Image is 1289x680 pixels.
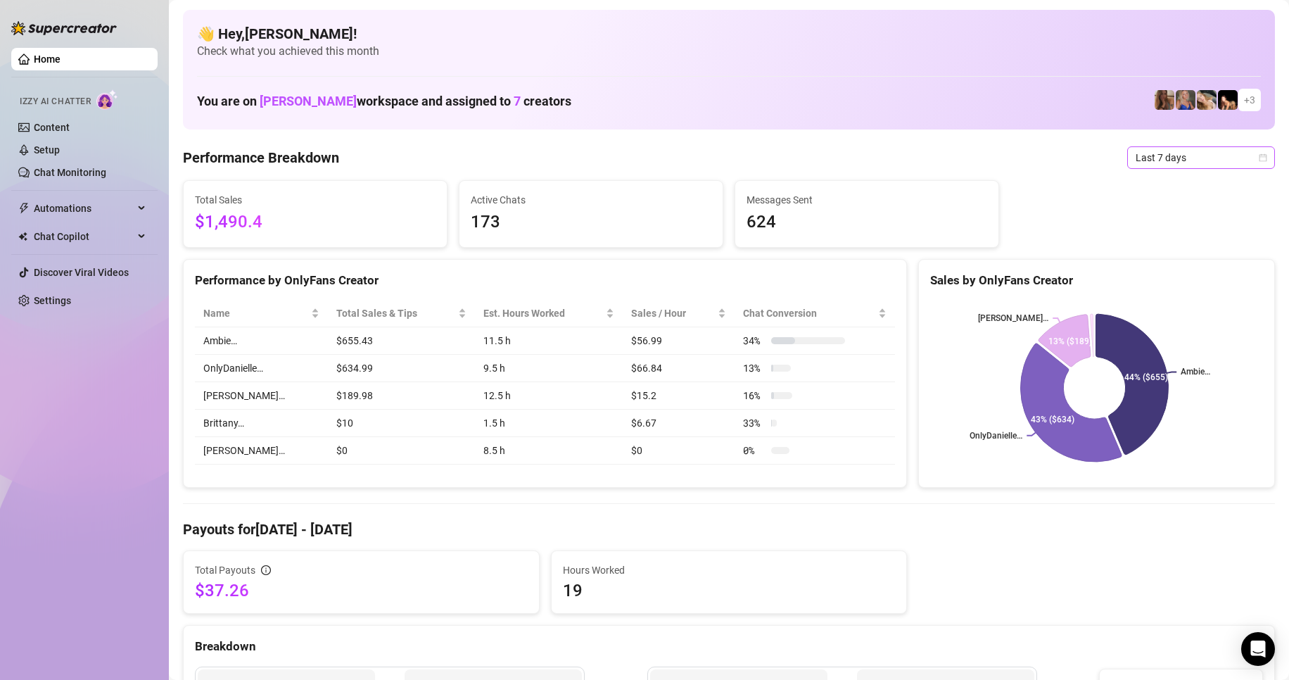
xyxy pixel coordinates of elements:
span: 33 % [743,415,766,431]
td: $56.99 [623,327,735,355]
span: calendar [1259,153,1267,162]
span: Total Sales [195,192,436,208]
h4: 👋 Hey, [PERSON_NAME] ! [197,24,1261,44]
span: Check what you achieved this month [197,44,1261,59]
td: 9.5 h [475,355,623,382]
span: Messages Sent [747,192,987,208]
span: 0 % [743,443,766,458]
img: logo-BBDzfeDw.svg [11,21,117,35]
img: OnlyDanielle [1197,90,1217,110]
td: Brittany️‍… [195,410,328,437]
span: 19 [563,579,896,602]
span: Total Sales & Tips [336,306,455,321]
td: $0 [623,437,735,465]
td: [PERSON_NAME]… [195,382,328,410]
div: Performance by OnlyFans Creator [195,271,895,290]
td: $655.43 [328,327,475,355]
span: Sales / Hour [631,306,715,321]
span: 173 [471,209,711,236]
td: 8.5 h [475,437,623,465]
span: + 3 [1244,92,1255,108]
span: 16 % [743,388,766,403]
td: $15.2 [623,382,735,410]
div: Breakdown [195,637,1263,656]
img: daniellerose [1155,90,1174,110]
span: Total Payouts [195,562,255,578]
span: $1,490.4 [195,209,436,236]
td: $66.84 [623,355,735,382]
text: OnlyDanielle… [970,431,1023,441]
th: Total Sales & Tips [328,300,475,327]
h4: Payouts for [DATE] - [DATE] [183,520,1275,539]
td: $634.99 [328,355,475,382]
a: Discover Viral Videos [34,267,129,278]
span: Name [203,306,308,321]
text: Ambie… [1181,367,1211,377]
span: Izzy AI Chatter [20,95,91,108]
text: [PERSON_NAME]… [979,313,1049,323]
td: $189.98 [328,382,475,410]
img: Ambie [1176,90,1195,110]
td: [PERSON_NAME]… [195,437,328,465]
a: Home [34,53,61,65]
span: Chat Copilot [34,225,134,248]
td: 1.5 h [475,410,623,437]
span: 34 % [743,333,766,348]
span: Active Chats [471,192,711,208]
a: Content [34,122,70,133]
td: 12.5 h [475,382,623,410]
a: Settings [34,295,71,306]
th: Chat Conversion [735,300,895,327]
span: Automations [34,197,134,220]
a: Chat Monitoring [34,167,106,178]
img: Brittany️‍ [1218,90,1238,110]
td: Ambie… [195,327,328,355]
span: Chat Conversion [743,306,875,321]
div: Est. Hours Worked [483,306,603,321]
img: AI Chatter [96,89,118,110]
span: Hours Worked [563,562,896,578]
td: $0 [328,437,475,465]
a: Setup [34,144,60,156]
div: Open Intercom Messenger [1241,632,1275,666]
div: Sales by OnlyFans Creator [930,271,1263,290]
img: Chat Copilot [18,232,27,241]
span: [PERSON_NAME] [260,94,357,108]
span: Last 7 days [1136,147,1266,168]
span: thunderbolt [18,203,30,214]
h1: You are on workspace and assigned to creators [197,94,571,109]
td: $10 [328,410,475,437]
td: OnlyDanielle… [195,355,328,382]
span: 7 [514,94,521,108]
th: Sales / Hour [623,300,735,327]
span: 13 % [743,360,766,376]
td: $6.67 [623,410,735,437]
span: info-circle [261,565,271,575]
th: Name [195,300,328,327]
td: 11.5 h [475,327,623,355]
span: 624 [747,209,987,236]
span: $37.26 [195,579,528,602]
h4: Performance Breakdown [183,148,339,168]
